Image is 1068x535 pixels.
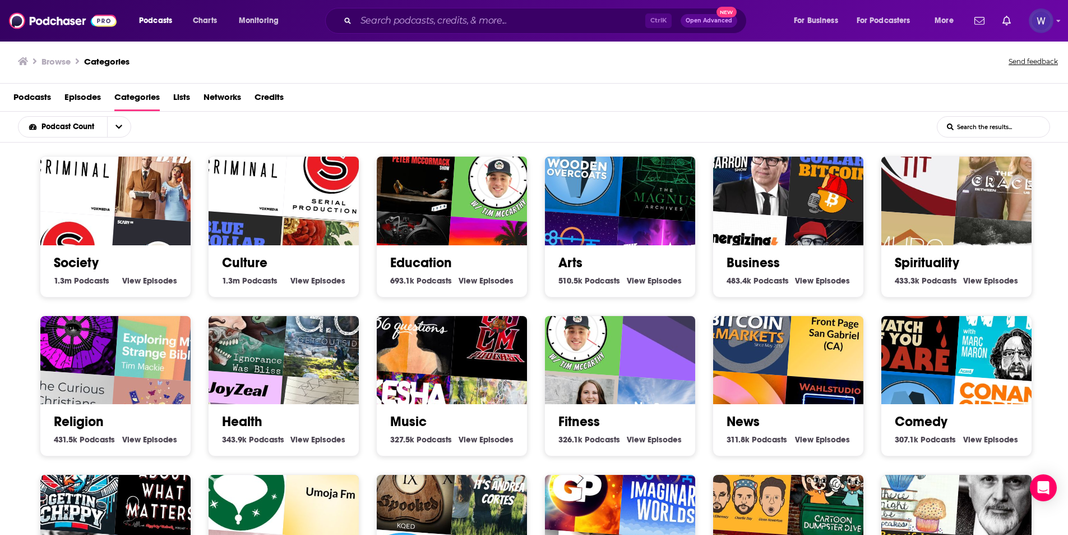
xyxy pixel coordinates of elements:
img: Your Mom & Dad [114,126,211,223]
img: WTF with Marc Maron Podcast [955,286,1052,382]
a: View Comedy Episodes [963,435,1018,445]
img: Spooked [361,438,457,535]
a: View Music Episodes [459,435,514,445]
span: 327.5k [390,435,414,445]
a: Culture [222,254,267,271]
span: View [459,435,477,445]
span: Podcasts [921,435,956,445]
a: 431.5k Religion Podcasts [54,435,115,445]
div: Criminal [25,120,121,217]
span: Podcasts [585,435,620,445]
a: View News Episodes [795,435,850,445]
a: 483.4k Business Podcasts [727,276,789,286]
button: open menu [131,12,187,30]
button: open menu [19,123,107,131]
span: 431.5k [54,435,77,445]
a: 1.3m Culture Podcasts [222,276,278,286]
a: Comedy [895,413,947,430]
span: Podcasts [417,276,452,286]
span: Episodes [816,435,850,445]
span: Podcasts [242,276,278,286]
a: 327.5k Music Podcasts [390,435,452,445]
a: 693.1k Education Podcasts [390,276,452,286]
a: 307.1k Comedy Podcasts [895,435,956,445]
img: G.O. Get Outside Podcast - Everyday Active People Outdoors [283,286,379,382]
span: View [290,435,309,445]
div: Criminal [193,120,289,217]
a: View Religion Episodes [122,435,177,445]
span: Episodes [479,435,514,445]
span: Ctrl K [645,13,672,28]
a: Health [222,413,262,430]
span: 510.5k [558,276,582,286]
span: Episodes [143,276,177,286]
span: Podcasts [753,276,789,286]
img: 20TIMinutes: A Mental Health Podcast [529,279,626,376]
a: Show notifications dropdown [998,11,1015,30]
img: The Paul Barron Crypto Show [697,120,794,217]
a: View Spirituality Episodes [963,276,1018,286]
div: The Always Sunny Podcast [697,438,794,535]
span: Episodes [984,435,1018,445]
img: 36 Questions – The Podcast Musical [361,279,457,376]
span: New [716,7,737,17]
button: Show profile menu [1029,8,1053,33]
a: Credits [255,88,284,111]
img: Ignorance Was Bliss [193,279,289,376]
a: Categories [84,56,130,67]
a: View Business Episodes [795,276,850,286]
span: 1.3m [222,276,240,286]
img: Exploring My Strange Bible [114,286,211,382]
img: Blue Collar Bitcoin [787,126,884,223]
a: View Society Episodes [122,276,177,286]
span: View [627,276,645,286]
div: GHOST PLANET [529,438,626,535]
span: View [795,276,813,286]
a: View Arts Episodes [627,276,682,286]
span: For Business [794,13,838,29]
img: Better Health Story [619,286,715,382]
div: CGCM Podcast [451,286,547,382]
span: Episodes [648,276,682,286]
button: open menu [231,12,293,30]
span: Podcasts [585,276,620,286]
span: Logged in as realitymarble [1029,8,1053,33]
div: Watch If You Dare [866,279,962,376]
a: 510.5k Arts Podcasts [558,276,620,286]
a: Society [54,254,99,271]
span: Episodes [64,88,101,111]
a: Charts [186,12,224,30]
a: Categories [114,88,160,111]
a: Podchaser - Follow, Share and Rate Podcasts [9,10,117,31]
span: Open Advanced [686,18,732,24]
img: New Hope Baptist Church of Aurora [866,120,962,217]
span: Episodes [984,276,1018,286]
div: Open Intercom Messenger [1030,474,1057,501]
span: 311.8k [727,435,750,445]
div: Search podcasts, credits, & more... [336,8,757,34]
span: For Podcasters [857,13,910,29]
span: Podcasts [752,435,787,445]
span: Monitoring [239,13,279,29]
div: The Magnus Archives [619,126,715,223]
h3: Browse [41,56,71,67]
img: There Might Be Cupcakes Podcast [866,438,962,535]
a: Podcasts [13,88,51,111]
img: Wooden Overcoats [529,120,626,217]
span: Episodes [479,276,514,286]
a: Lists [173,88,190,111]
div: Christmas Clatter Podcast [193,438,289,535]
a: 433.3k Spirituality Podcasts [895,276,957,286]
a: Arts [558,254,582,271]
div: The Peter McCormack Show [361,120,457,217]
